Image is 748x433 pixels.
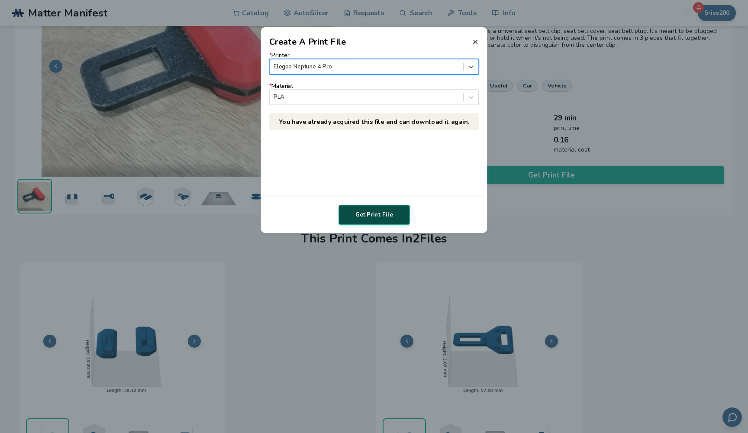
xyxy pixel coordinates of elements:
[269,83,479,105] label: Material
[269,113,479,130] p: You have already acquired this file and can download it again.
[339,205,409,225] button: Get Print File
[269,52,479,74] label: Printer
[274,94,275,100] input: *MaterialPLA
[269,36,346,48] h2: Create A Print File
